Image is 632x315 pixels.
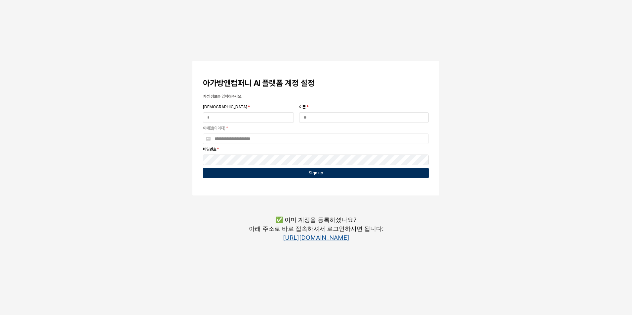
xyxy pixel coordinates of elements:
button: Sign up [203,168,429,178]
h3: 아가방앤컴퍼니 AI 플랫폼 계정 설정 [203,79,429,88]
span: 이름 [299,105,308,109]
span: 비밀번호 [203,147,219,152]
p: 계정 정보를 입력해주세요. [203,93,429,99]
span: 이메일(아이디) [203,126,228,130]
a: [URL][DOMAIN_NAME] [283,234,349,241]
span: [DEMOGRAPHIC_DATA] [203,105,250,109]
p: Sign up [309,170,323,176]
p: ✅ 이미 계정을 등록하셨나요? 아래 주소로 바로 접속하셔서 로그인하시면 됩니다: [161,215,471,242]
